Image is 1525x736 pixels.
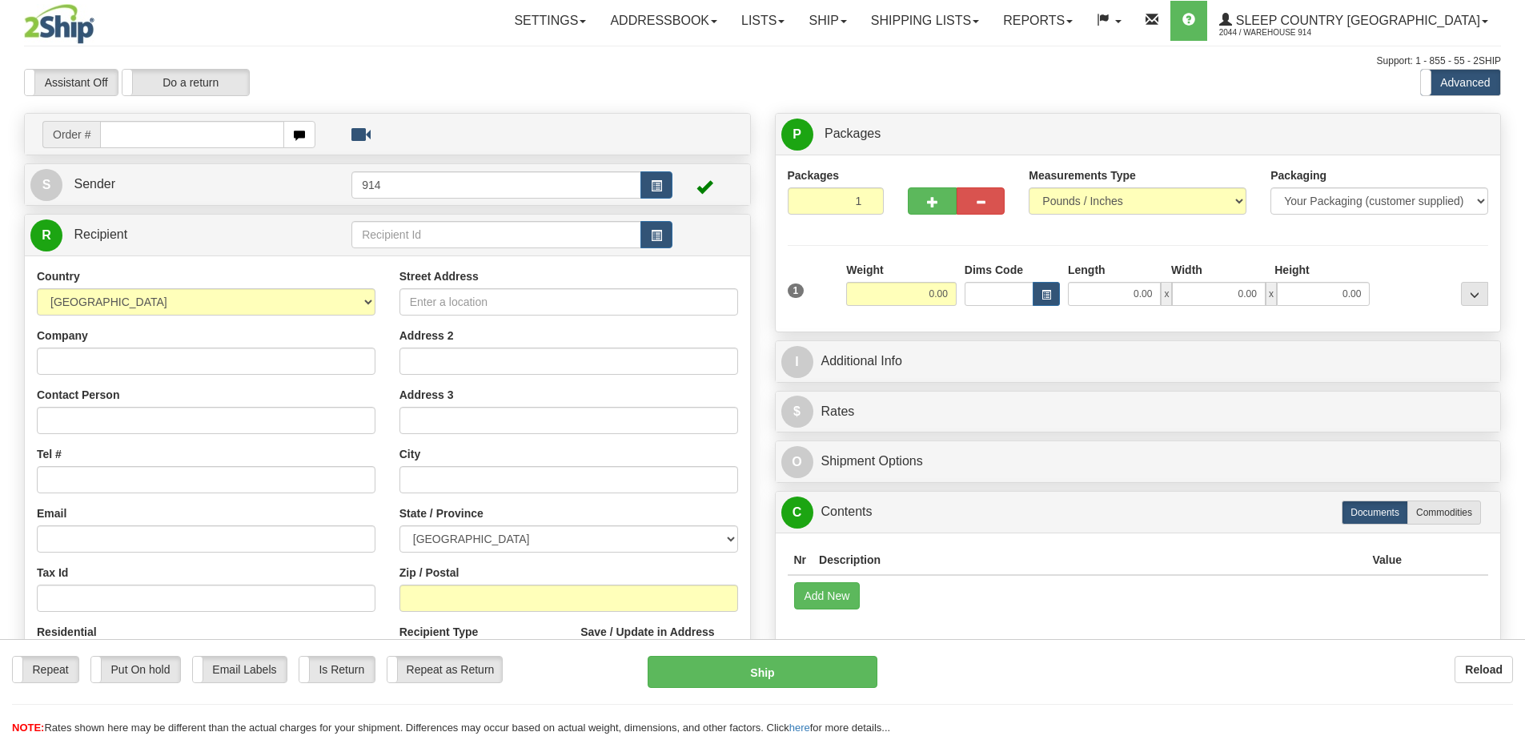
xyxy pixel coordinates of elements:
label: Is Return [299,657,375,682]
span: x [1266,282,1277,306]
a: CContents [781,496,1495,529]
img: logo2044.jpg [24,4,94,44]
span: 2044 / Warehouse 914 [1219,25,1339,41]
th: Value [1366,545,1408,575]
a: IAdditional Info [781,345,1495,378]
a: Lists [729,1,797,41]
a: R Recipient [30,219,316,251]
div: ... [1461,282,1488,306]
span: R [30,219,62,251]
a: Settings [502,1,598,41]
button: Ship [648,656,877,688]
label: Length [1068,262,1106,278]
label: Documents [1342,501,1408,525]
label: Repeat as Return [387,657,502,682]
input: Recipient Id [351,221,641,248]
label: Repeat [13,657,78,682]
label: Zip / Postal [399,565,460,581]
a: $Rates [781,396,1495,428]
span: S [30,169,62,201]
label: Assistant Off [25,70,118,95]
span: Order # [42,121,100,148]
label: Save / Update in Address Book [580,624,737,656]
a: here [789,722,810,734]
label: Recipient Type [399,624,479,640]
a: Reports [991,1,1085,41]
span: 1 [788,284,805,298]
div: Support: 1 - 855 - 55 - 2SHIP [24,54,1501,68]
label: Dims Code [965,262,1023,278]
label: Packaging [1270,167,1326,183]
span: Sleep Country [GEOGRAPHIC_DATA] [1232,14,1480,27]
button: Reload [1455,656,1513,683]
label: Email Labels [193,657,287,682]
label: Email [37,505,66,521]
a: Shipping lists [859,1,991,41]
span: x [1161,282,1172,306]
span: Sender [74,177,115,191]
label: Residential [37,624,97,640]
span: O [781,446,813,478]
label: Tel # [37,446,62,462]
label: Country [37,268,80,284]
input: Enter a location [399,288,738,316]
label: Weight [846,262,883,278]
span: P [781,119,813,151]
button: Add New [794,582,861,609]
a: Sleep Country [GEOGRAPHIC_DATA] 2044 / Warehouse 914 [1207,1,1500,41]
th: Nr [788,545,813,575]
label: Height [1274,262,1310,278]
label: Do a return [122,70,249,95]
label: Advanced [1421,70,1500,95]
span: I [781,346,813,378]
label: Address 3 [399,387,454,403]
label: City [399,446,420,462]
label: Width [1171,262,1202,278]
span: NOTE: [12,722,44,734]
label: Address 2 [399,328,454,344]
span: Packages [825,127,881,140]
b: Reload [1465,663,1503,676]
label: Street Address [399,268,479,284]
label: Packages [788,167,840,183]
a: S Sender [30,168,351,201]
span: $ [781,396,813,428]
a: Addressbook [598,1,729,41]
a: OShipment Options [781,445,1495,478]
iframe: chat widget [1488,286,1523,449]
input: Sender Id [351,171,641,199]
label: State / Province [399,505,484,521]
th: Description [813,545,1366,575]
label: Commodities [1407,501,1481,525]
a: Ship [797,1,858,41]
label: Company [37,328,88,344]
label: Tax Id [37,565,68,581]
span: C [781,497,813,529]
label: Measurements Type [1029,167,1136,183]
a: P Packages [781,118,1495,151]
label: Contact Person [37,387,119,403]
label: Put On hold [91,657,180,682]
span: Recipient [74,227,127,241]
